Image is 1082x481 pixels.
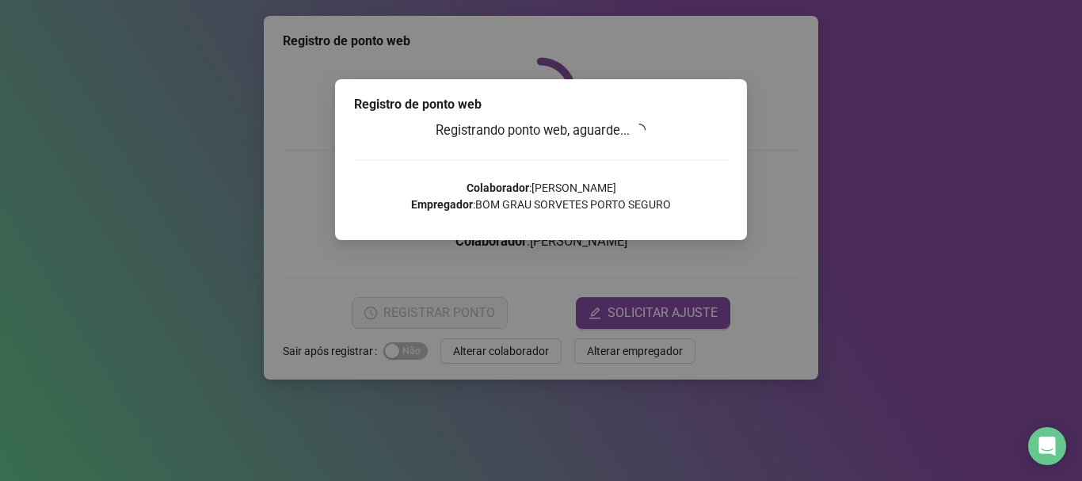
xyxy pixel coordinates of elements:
p: : [PERSON_NAME] : BOM GRAU SORVETES PORTO SEGURO [354,180,728,213]
span: loading [632,122,647,137]
div: Registro de ponto web [354,95,728,114]
strong: Colaborador [467,181,529,194]
strong: Empregador [411,198,473,211]
h3: Registrando ponto web, aguarde... [354,120,728,141]
div: Open Intercom Messenger [1028,427,1066,465]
